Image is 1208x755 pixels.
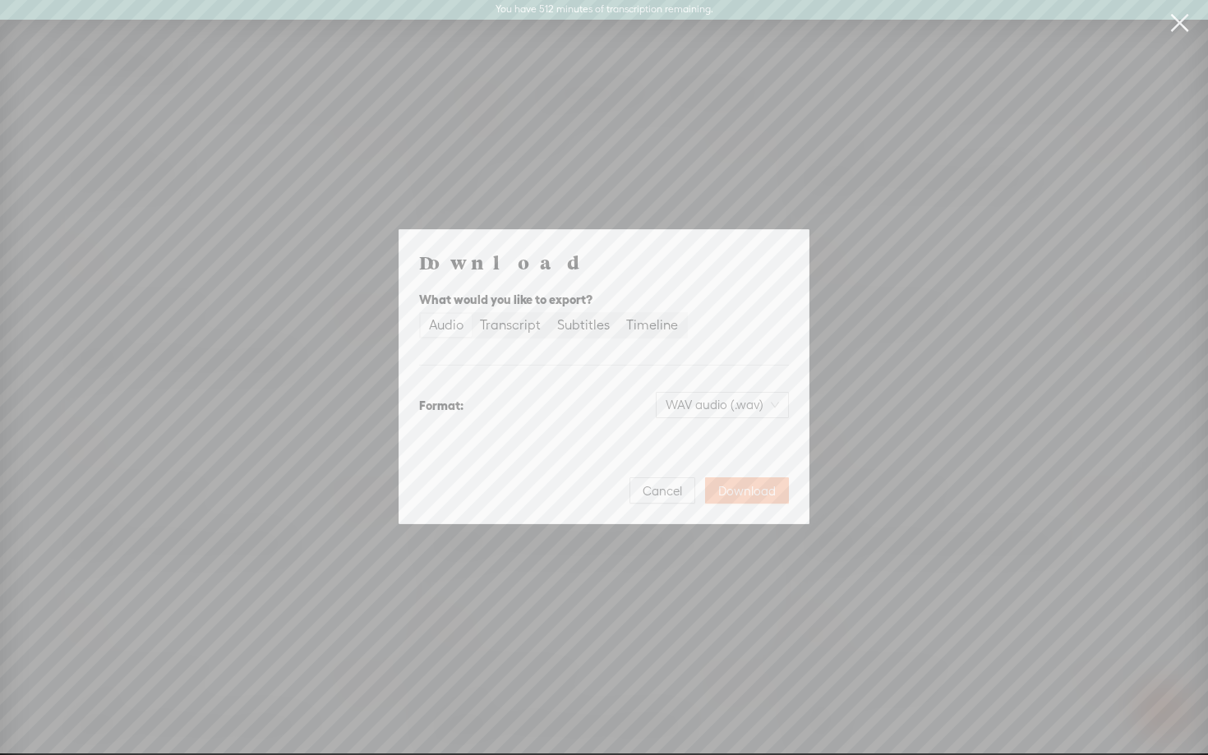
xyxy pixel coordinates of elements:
button: Cancel [629,477,695,504]
div: Format: [419,396,463,416]
div: What would you like to export? [419,290,789,310]
button: Download [705,477,789,504]
div: Audio [429,314,463,337]
div: Transcript [480,314,541,337]
div: Subtitles [557,314,610,337]
div: Timeline [626,314,678,337]
h4: Download [419,250,789,274]
span: WAV audio (.wav) [666,393,779,417]
span: Cancel [643,483,682,499]
div: segmented control [419,312,688,338]
span: Download [718,483,776,499]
